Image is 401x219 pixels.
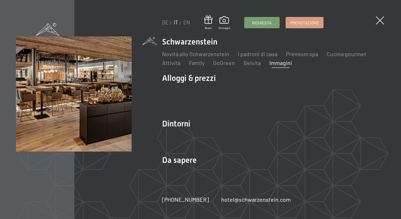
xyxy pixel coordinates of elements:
a: Prenotazione [286,17,323,28]
a: Immagini [269,59,292,66]
a: Belvita [244,59,261,66]
a: Attività [162,59,181,66]
span: Buoni [204,26,212,30]
a: [PHONE_NUMBER] [162,196,209,203]
a: Immagini [219,16,230,30]
a: EN [183,19,190,25]
a: Cucina gourmet [327,51,366,57]
a: GoGreen [213,59,235,66]
a: Richiesta [245,17,279,28]
span: Richiesta [252,20,271,26]
span: Immagini [219,26,230,30]
span: Prenotazione [290,20,319,26]
a: I padroni di casa [238,51,277,57]
a: DE [162,19,168,25]
a: Premium spa [286,51,318,57]
a: Buoni [204,16,212,30]
span: [PHONE_NUMBER] [162,196,209,203]
a: hotel@schwarzenstein.com [221,196,291,203]
a: Family [189,59,205,66]
a: IT [174,19,178,25]
a: Novità allo Schwarzenstein [162,51,229,57]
